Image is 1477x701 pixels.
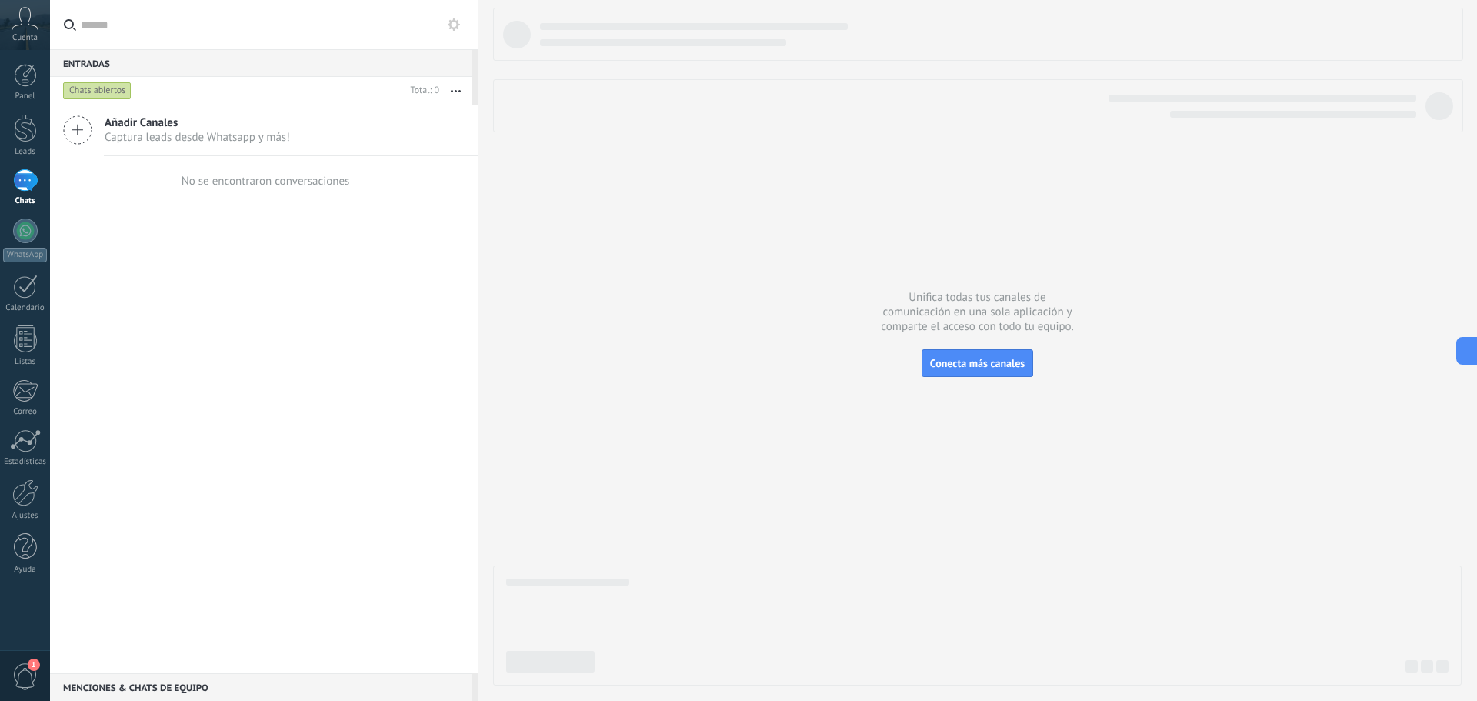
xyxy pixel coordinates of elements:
div: Chats abiertos [63,82,132,100]
div: Correo [3,407,48,417]
div: No se encontraron conversaciones [182,174,350,189]
div: Entradas [50,49,472,77]
span: 1 [28,659,40,671]
button: Más [439,77,472,105]
button: Conecta más canales [922,349,1033,377]
div: Estadísticas [3,457,48,467]
div: Menciones & Chats de equipo [50,673,472,701]
div: Total: 0 [405,83,439,98]
span: Captura leads desde Whatsapp y más! [105,130,290,145]
div: Leads [3,147,48,157]
div: Ajustes [3,511,48,521]
div: WhatsApp [3,248,47,262]
div: Chats [3,196,48,206]
div: Panel [3,92,48,102]
span: Cuenta [12,33,38,43]
div: Listas [3,357,48,367]
div: Calendario [3,303,48,313]
span: Conecta más canales [930,356,1025,370]
div: Ayuda [3,565,48,575]
span: Añadir Canales [105,115,290,130]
